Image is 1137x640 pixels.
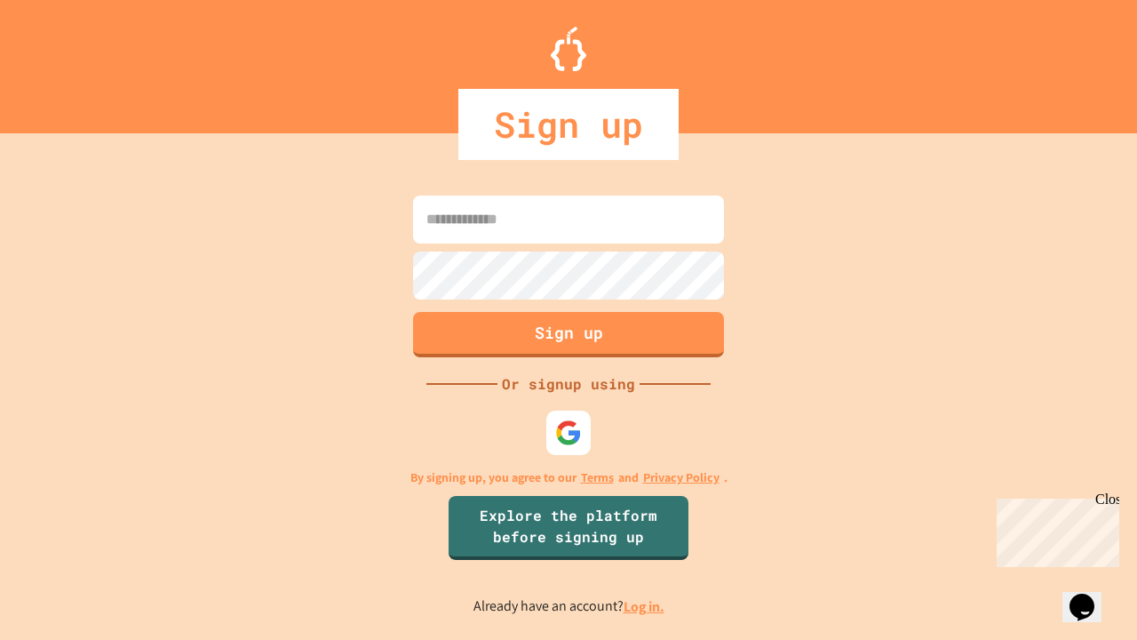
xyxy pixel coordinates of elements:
[624,597,664,616] a: Log in.
[990,492,1119,567] iframe: chat widget
[413,312,724,357] button: Sign up
[473,596,664,618] p: Already have an account?
[458,89,679,160] div: Sign up
[551,27,586,71] img: Logo.svg
[7,7,123,113] div: Chat with us now!Close
[581,468,614,487] a: Terms
[643,468,720,487] a: Privacy Policy
[410,468,728,487] p: By signing up, you agree to our and .
[1062,569,1119,622] iframe: chat widget
[497,373,640,395] div: Or signup using
[555,420,582,446] img: google-icon.svg
[449,496,688,560] a: Explore the platform before signing up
